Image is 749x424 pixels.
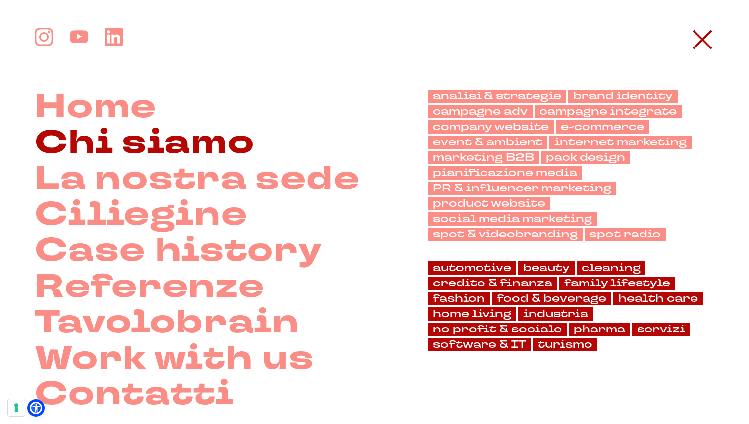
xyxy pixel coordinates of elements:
div: Keyword (traffico) [113,58,161,65]
a: company website [428,120,554,134]
a: Referenze [35,269,264,305]
a: health care [613,292,703,305]
a: Open Accessibility Menu [30,402,42,414]
a: automotive [428,261,516,275]
a: event & ambient [428,136,547,149]
img: website_grey.svg [16,26,24,34]
a: fashion [428,292,490,305]
div: v 4.0.25 [28,16,49,24]
a: home living [428,307,516,321]
a: brand identity [568,90,678,103]
a: Contatti [35,377,234,413]
a: campagne adv [428,105,533,118]
a: software & IT [428,338,531,351]
a: social media marketing [428,212,597,226]
a: credito & finanza [428,277,557,290]
a: turismo [533,338,597,351]
a: analisi & strategie [428,90,566,103]
a: Case history [35,233,322,269]
img: tab_keywords_by_traffic_grey.svg [103,57,110,65]
img: tab_domain_overview_orange.svg [42,57,50,65]
a: Home [35,90,157,126]
a: Chi siamo [35,125,254,161]
a: beauty [518,261,575,275]
a: Tavolobrain [35,305,299,341]
a: internet marketing [549,136,692,149]
div: Dominio [53,58,76,65]
a: marketing B2B [428,151,539,164]
a: food & beverage [492,292,611,305]
a: no profit & sociale [428,323,567,336]
a: campagne integrate [535,105,682,118]
a: Ciliegine [35,197,247,233]
a: pack design [541,151,630,164]
div: [PERSON_NAME]: [DOMAIN_NAME] [26,26,142,34]
a: spot & videobranding [428,228,583,241]
a: spot radio [585,228,666,241]
a: e-commerce [556,120,649,134]
a: industria [518,307,593,321]
a: product website [428,197,550,210]
a: family lifestyle [559,277,675,290]
a: pharma [569,323,630,336]
a: pianificazione media [428,166,582,180]
a: Work with us [35,341,314,377]
a: cleaning [577,261,645,275]
a: PR & influencer marketing [428,182,616,195]
a: servizi [632,323,690,336]
img: logo_orange.svg [16,16,24,24]
a: La nostra sede [35,161,360,197]
button: Le tue preferenze relative al consenso per le tecnologie di tracciamento [8,399,25,416]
